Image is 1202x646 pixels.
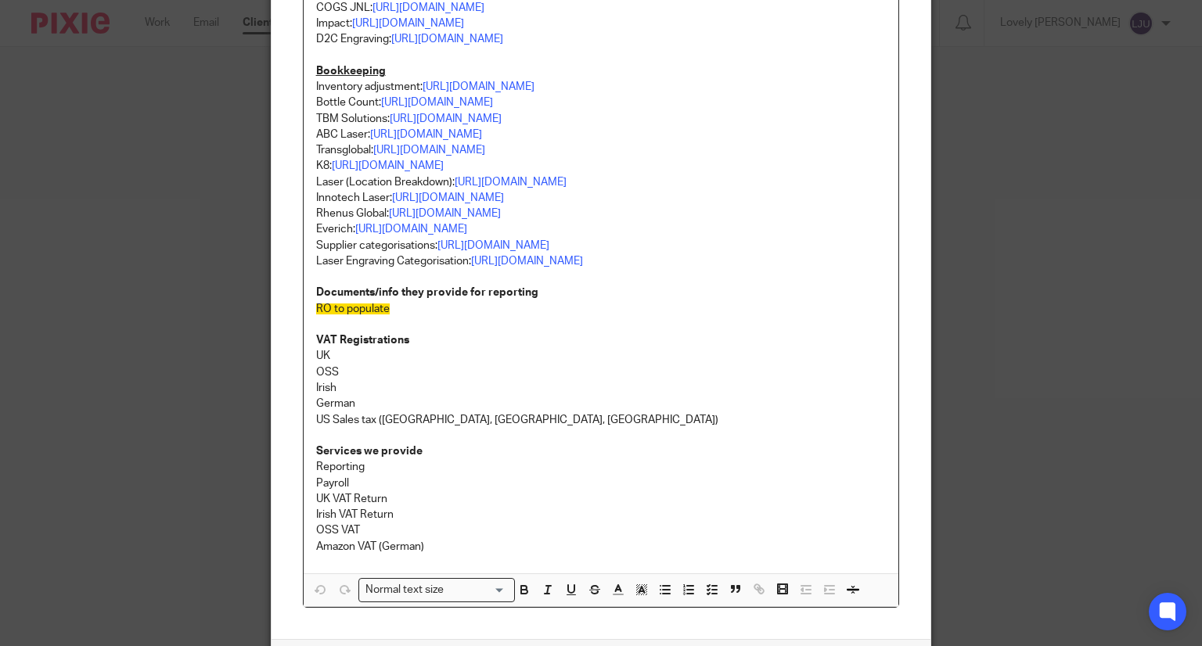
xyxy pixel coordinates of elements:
p: Laser (Location Breakdown): [316,174,887,190]
strong: VAT Registrations [316,335,409,346]
p: UK VAT Return [316,491,887,507]
p: Payroll [316,476,887,491]
a: [URL][DOMAIN_NAME] [381,97,493,108]
a: [URL][DOMAIN_NAME] [423,81,534,92]
p: UK [316,348,887,364]
a: [URL][DOMAIN_NAME] [370,129,482,140]
span: Normal text size [362,582,448,598]
a: [URL][DOMAIN_NAME] [392,192,504,203]
div: Search for option [358,578,515,602]
strong: Services we provide [316,446,423,457]
p: TBM Solutions: [316,111,887,127]
p: Innotech Laser: [316,190,887,206]
a: [URL][DOMAIN_NAME] [437,240,549,251]
p: Supplier categorisations: [316,238,887,253]
p: Inventory adjustment: [316,79,887,95]
a: [URL][DOMAIN_NAME] [332,160,444,171]
a: [URL][DOMAIN_NAME] [389,208,501,219]
p: Transglobal: [316,142,887,158]
a: [URL][DOMAIN_NAME] [471,256,583,267]
a: [URL][DOMAIN_NAME] [391,34,503,45]
a: [URL][DOMAIN_NAME] [352,18,464,29]
a: [URL][DOMAIN_NAME] [372,2,484,13]
p: Rhenus Global: [316,206,887,221]
p: Irish VAT Return [316,507,887,522]
u: Bookkeeping [316,66,386,77]
strong: Documents/info they provide for reporting [316,287,538,298]
input: Search for option [449,582,506,598]
p: K8: [316,158,887,174]
a: [URL][DOMAIN_NAME] [390,113,502,124]
p: Impact: [316,16,887,31]
p: Amazon VAT (German) [316,539,887,554]
p: ABC Laser: [316,127,887,142]
p: German [316,396,887,411]
p: Irish [316,380,887,396]
a: [URL][DOMAIN_NAME] [373,145,485,156]
span: RO to populate [316,303,390,314]
p: OSS VAT [316,522,887,538]
p: Everich: [316,221,887,237]
p: D2C Engraving: [316,31,887,47]
p: Reporting [316,459,887,475]
p: OSS [316,364,887,380]
p: Laser Engraving Categorisation: [316,253,887,269]
a: [URL][DOMAIN_NAME] [355,224,467,235]
p: Bottle Count: [316,95,887,110]
a: [URL][DOMAIN_NAME] [455,177,567,188]
p: US Sales tax ([GEOGRAPHIC_DATA], [GEOGRAPHIC_DATA], [GEOGRAPHIC_DATA]) [316,412,887,428]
